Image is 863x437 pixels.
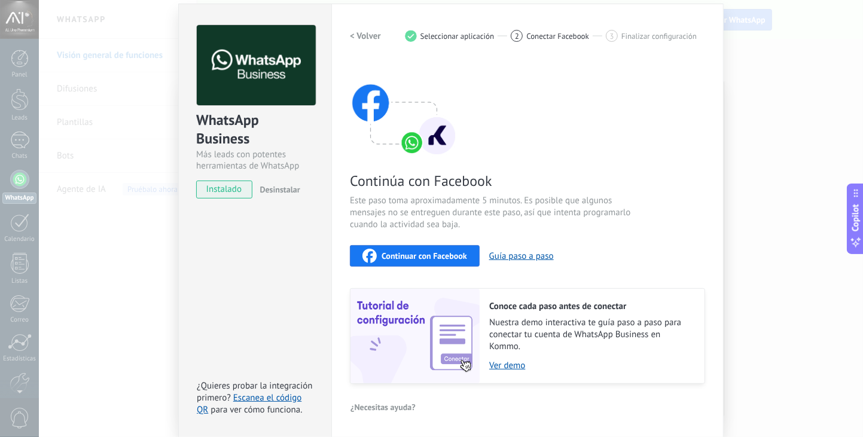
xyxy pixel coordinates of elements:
[621,32,697,41] span: Finalizar configuración
[197,380,313,404] span: ¿Quieres probar la integración primero?
[382,252,467,260] span: Continuar con Facebook
[211,404,302,415] span: para ver cómo funciona.
[350,195,635,231] span: Este paso toma aproximadamente 5 minutos. Es posible que algunos mensajes no se entreguen durante...
[489,250,554,262] button: Guía paso a paso
[350,398,416,416] button: ¿Necesitas ayuda?
[489,360,693,371] a: Ver demo
[350,403,416,411] span: ¿Necesitas ayuda?
[260,184,300,195] span: Desinstalar
[489,317,693,353] span: Nuestra demo interactiva te guía paso a paso para conectar tu cuenta de WhatsApp Business en Kommo.
[197,25,316,106] img: logo_main.png
[420,32,495,41] span: Seleccionar aplicación
[609,31,614,41] span: 3
[526,32,589,41] span: Conectar Facebook
[515,31,519,41] span: 2
[197,181,251,198] span: instalado
[350,25,381,47] button: < Volver
[350,30,381,42] h2: < Volver
[350,61,458,157] img: connect with facebook
[255,181,300,198] button: Desinstalar
[850,204,862,231] span: Copilot
[350,245,480,267] button: Continuar con Facebook
[350,172,635,190] span: Continúa con Facebook
[197,392,301,415] a: Escanea el código QR
[489,301,693,312] h2: Conoce cada paso antes de conectar
[196,149,314,172] div: Más leads con potentes herramientas de WhatsApp
[196,111,314,149] div: WhatsApp Business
